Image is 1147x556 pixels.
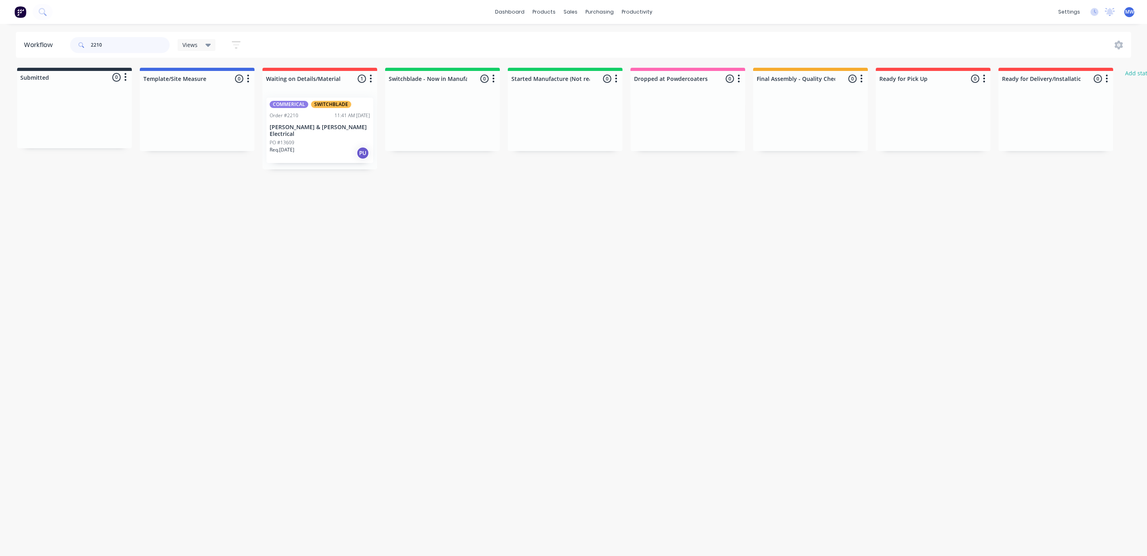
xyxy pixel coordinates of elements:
img: Factory [14,6,26,18]
div: Workflow [24,40,57,50]
a: dashboard [491,6,528,18]
div: productivity [618,6,656,18]
div: products [528,6,560,18]
div: purchasing [581,6,618,18]
p: [PERSON_NAME] & [PERSON_NAME] Electrical [270,124,370,138]
div: COMMERICALSWITCHBLADEOrder #221011:41 AM [DATE][PERSON_NAME] & [PERSON_NAME] ElectricalPO #13609R... [266,98,373,163]
div: settings [1054,6,1084,18]
div: sales [560,6,581,18]
div: PU [356,147,369,159]
div: COMMERICAL [270,101,308,108]
p: Req. [DATE] [270,146,294,153]
div: Order #2210 [270,112,298,119]
span: Views [182,41,198,49]
span: MW [1125,8,1134,16]
p: PO #13609 [270,139,294,146]
div: SWITCHBLADE [311,101,351,108]
input: Search for orders... [91,37,170,53]
div: 11:41 AM [DATE] [335,112,370,119]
